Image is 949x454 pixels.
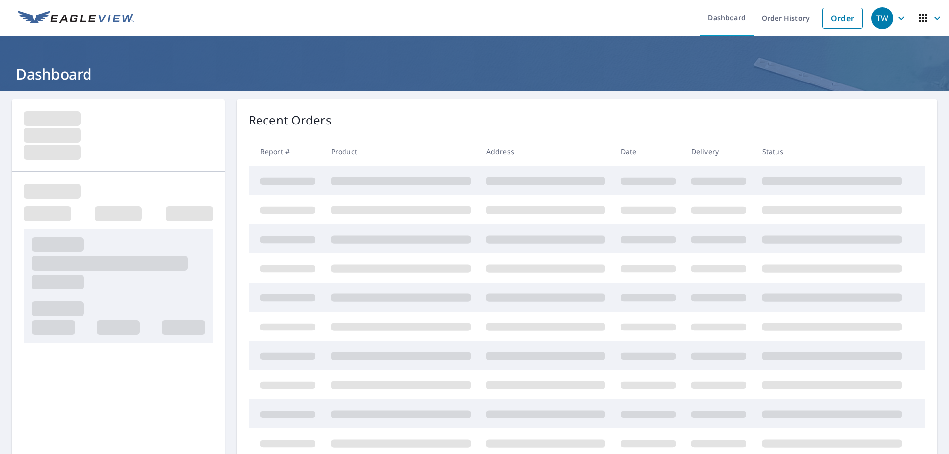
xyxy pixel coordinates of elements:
p: Recent Orders [249,111,332,129]
th: Delivery [684,137,754,166]
div: TW [871,7,893,29]
th: Address [478,137,613,166]
th: Report # [249,137,323,166]
th: Date [613,137,684,166]
th: Status [754,137,909,166]
img: EV Logo [18,11,134,26]
a: Order [822,8,863,29]
h1: Dashboard [12,64,937,84]
th: Product [323,137,478,166]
